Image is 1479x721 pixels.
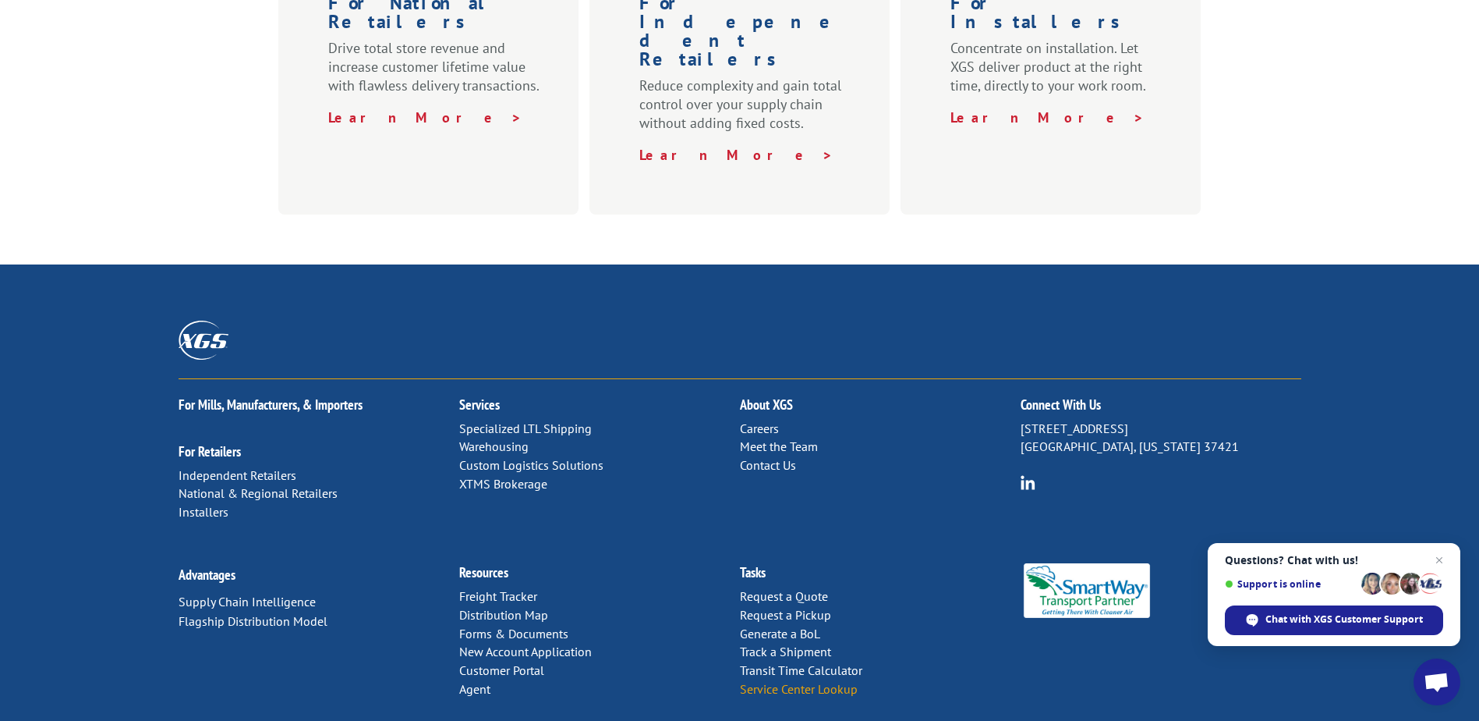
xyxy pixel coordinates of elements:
a: Installers [179,504,228,520]
a: For Retailers [179,442,241,460]
a: Forms & Documents [459,626,568,641]
a: About XGS [740,396,793,414]
a: Specialized LTL Shipping [459,421,592,436]
a: Distribution Map [459,607,548,623]
a: Track a Shipment [740,644,831,659]
a: Generate a BoL [740,626,820,641]
a: Transit Time Calculator [740,662,862,678]
a: Service Center Lookup [740,681,858,697]
a: Learn More > [950,108,1145,126]
a: Agent [459,681,490,697]
img: Smartway_Logo [1021,563,1154,618]
a: Customer Portal [459,662,544,678]
a: Independent Retailers [179,467,296,483]
a: Advantages [179,566,235,584]
p: Reduce complexity and gain total control over your supply chain without adding fixed costs. [639,76,846,146]
a: Careers [740,421,779,436]
p: Concentrate on installation. Let XGS deliver product at the right time, directly to your work room. [950,39,1157,108]
img: group-6 [1021,475,1035,490]
span: Chat with XGS Customer Support [1265,613,1423,627]
a: Custom Logistics Solutions [459,457,603,473]
a: Freight Tracker [459,588,537,604]
a: National & Regional Retailers [179,485,338,501]
p: Drive total store revenue and increase customer lifetime value with flawless delivery transactions. [328,39,547,108]
span: Close chat [1430,551,1449,570]
a: Flagship Distribution Model [179,613,327,629]
div: Chat with XGS Customer Support [1225,606,1443,635]
h2: Connect With Us [1021,398,1301,420]
a: Warehousing [459,439,529,454]
span: Support is online [1225,578,1356,590]
img: XGS_Logos_ALL_2024_All_White [179,321,228,359]
a: Request a Quote [740,588,828,604]
a: Services [459,396,500,414]
a: For Mills, Manufacturers, & Importers [179,396,363,414]
a: Learn More > [639,146,833,164]
p: [STREET_ADDRESS] [GEOGRAPHIC_DATA], [US_STATE] 37421 [1021,420,1301,457]
a: Contact Us [740,457,796,473]
a: New Account Application [459,644,592,659]
a: Supply Chain Intelligence [179,594,316,609]
a: XTMS Brokerage [459,476,547,492]
a: Request a Pickup [740,607,831,623]
a: Learn More > [328,108,522,126]
div: Open chat [1414,659,1460,705]
span: Questions? Chat with us! [1225,554,1443,566]
h2: Tasks [740,566,1021,588]
a: Meet the Team [740,439,818,454]
a: Resources [459,563,508,581]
